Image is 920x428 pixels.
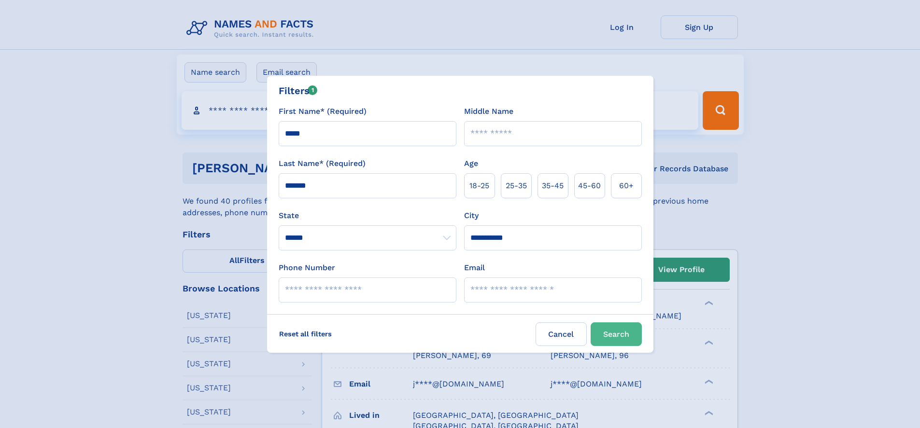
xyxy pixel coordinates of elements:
[469,180,489,192] span: 18‑25
[591,322,642,346] button: Search
[464,106,513,117] label: Middle Name
[619,180,634,192] span: 60+
[464,210,479,221] label: City
[506,180,527,192] span: 25‑35
[279,158,366,169] label: Last Name* (Required)
[279,210,456,221] label: State
[542,180,564,192] span: 35‑45
[464,158,478,169] label: Age
[273,322,338,345] label: Reset all filters
[279,262,335,274] label: Phone Number
[279,83,318,98] div: Filters
[578,180,601,192] span: 45‑60
[536,322,587,346] label: Cancel
[464,262,485,274] label: Email
[279,106,367,117] label: First Name* (Required)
